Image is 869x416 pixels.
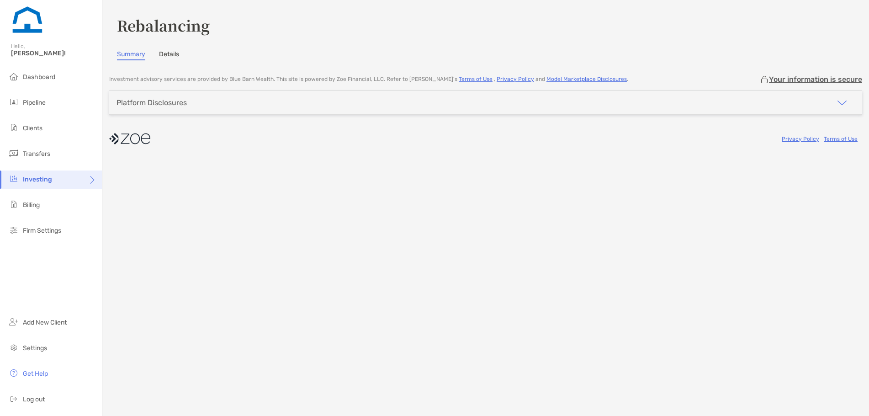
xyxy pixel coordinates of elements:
img: clients icon [8,122,19,133]
a: Terms of Use [824,136,858,142]
a: Privacy Policy [782,136,819,142]
h3: Rebalancing [117,15,854,36]
span: Settings [23,344,47,352]
span: Dashboard [23,73,55,81]
a: Privacy Policy [497,76,534,82]
span: [PERSON_NAME]! [11,49,96,57]
img: investing icon [8,173,19,184]
span: Firm Settings [23,227,61,235]
img: icon arrow [837,97,848,108]
img: settings icon [8,342,19,353]
p: Your information is secure [769,75,862,84]
img: company logo [109,128,150,149]
img: firm-settings icon [8,224,19,235]
div: Platform Disclosures [117,98,187,107]
span: Log out [23,395,45,403]
span: Billing [23,201,40,209]
img: get-help icon [8,368,19,379]
img: pipeline icon [8,96,19,107]
img: logout icon [8,393,19,404]
span: Pipeline [23,99,46,107]
img: Zoe Logo [11,4,44,37]
a: Details [159,50,179,60]
span: Clients [23,124,42,132]
img: add_new_client icon [8,316,19,327]
img: transfers icon [8,148,19,159]
a: Model Marketplace Disclosures [546,76,627,82]
img: billing icon [8,199,19,210]
span: Add New Client [23,319,67,326]
span: Get Help [23,370,48,378]
a: Summary [117,50,145,60]
span: Transfers [23,150,50,158]
img: dashboard icon [8,71,19,82]
span: Investing [23,176,52,183]
p: Investment advisory services are provided by Blue Barn Wealth . This site is powered by Zoe Finan... [109,76,628,83]
a: Terms of Use [459,76,493,82]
